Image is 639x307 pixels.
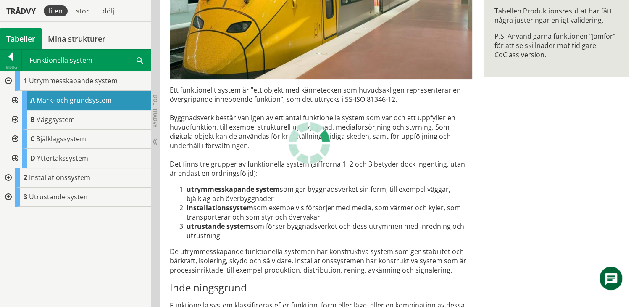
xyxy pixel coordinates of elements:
a: Mina strukturer [42,28,112,49]
span: C [30,134,34,143]
div: Trädvy [2,6,40,16]
li: som förser byggnadsverket och dess utrymmen med inredning och utrustning. [187,222,472,240]
strong: utrymmesskapande system [187,185,280,194]
span: 2 [24,173,27,182]
li: som exempelvis försörjer med media, som värmer och kyler, som trans­porterar och som styr och öve... [187,203,472,222]
span: Sök i tabellen [137,56,143,64]
span: Utrustande system [29,192,90,201]
span: Väggsystem [37,115,75,124]
div: Funktionella system [22,50,151,71]
span: Dölj trädvy [152,95,159,127]
div: liten [44,5,68,16]
h3: Indelningsgrund [170,281,472,294]
span: Installationssystem [29,173,90,182]
span: Bjälklagssystem [36,134,86,143]
p: P.S. Använd gärna funktionen ”Jämför” för att se skillnader mot tidigare CoClass version. [494,32,618,59]
span: A [30,95,35,105]
span: Mark- och grundsystem [37,95,112,105]
span: D [30,153,35,163]
img: Laddar [288,122,330,164]
span: B [30,115,35,124]
span: 1 [24,76,27,85]
span: 3 [24,192,27,201]
li: som ger byggnadsverket sin form, till exempel väggar, bjälklag och överbyggnader [187,185,472,203]
span: Utrymmesskapande system [29,76,118,85]
div: dölj [97,5,119,16]
strong: installationssystem [187,203,253,212]
span: Yttertakssystem [37,153,88,163]
div: Tillbaka [0,64,21,71]
div: stor [71,5,94,16]
p: Tabellen Produktionsresultat har fått några justeringar enligt validering. [494,6,618,25]
strong: utrustande system [187,222,250,231]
